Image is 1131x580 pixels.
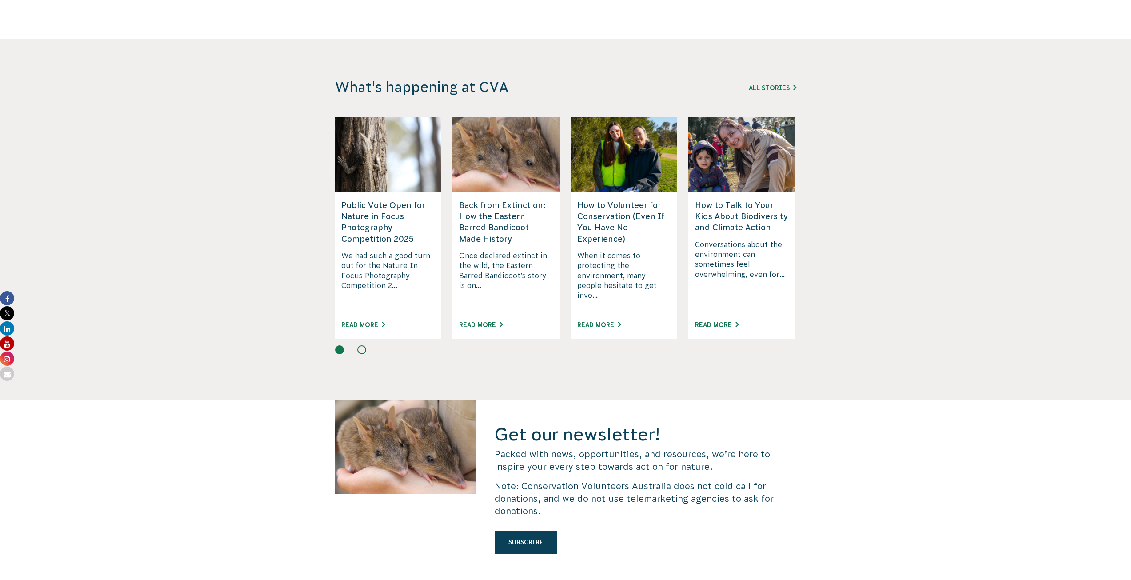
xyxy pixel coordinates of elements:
a: Read More [341,321,385,328]
h5: How to Talk to Your Kids About Biodiversity and Climate Action [695,200,789,233]
p: Once declared extinct in the wild, the Eastern Barred Bandicoot’s story is on... [459,251,553,310]
a: Read More [459,321,503,328]
a: All Stories [749,84,796,92]
p: Note: Conservation Volunteers Australia does not cold call for donations, and we do not use telem... [495,480,796,517]
p: When it comes to protecting the environment, many people hesitate to get invo... [577,251,671,310]
p: Packed with news, opportunities, and resources, we’re here to inspire your every step towards act... [495,448,796,473]
p: Conversations about the environment can sometimes feel overwhelming, even for... [695,240,789,311]
h2: Get our newsletter! [495,423,796,446]
h5: Public Vote Open for Nature in Focus Photography Competition 2025 [341,200,435,244]
a: Read More [695,321,739,328]
h3: What's happening at CVA [335,79,676,96]
a: Subscribe [495,531,557,554]
a: Read More [577,321,621,328]
p: We had such a good turn out for the Nature In Focus Photography Competition 2... [341,251,435,310]
h5: How to Volunteer for Conservation (Even If You Have No Experience) [577,200,671,244]
h5: Back from Extinction: How the Eastern Barred Bandicoot Made History [459,200,553,244]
